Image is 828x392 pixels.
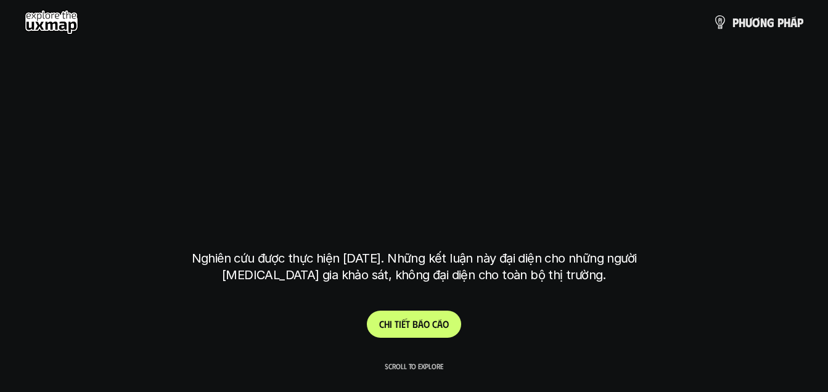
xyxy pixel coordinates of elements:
span: i [390,318,392,330]
span: ế [401,318,406,330]
h1: tại [GEOGRAPHIC_DATA] [194,171,634,223]
span: ơ [752,15,760,29]
p: Nghiên cứu được thực hiện [DATE]. Những kết luận này đại diện cho những người [MEDICAL_DATA] gia ... [183,250,646,284]
span: á [790,15,797,29]
span: h [739,15,745,29]
span: n [760,15,767,29]
span: o [424,318,430,330]
a: Chitiếtbáocáo [367,311,461,338]
span: t [406,318,410,330]
h1: phạm vi công việc của [189,74,639,126]
span: h [784,15,790,29]
span: á [437,318,443,330]
span: ư [745,15,752,29]
span: o [443,318,449,330]
h6: Kết quả nghiên cứu [372,43,465,57]
span: i [399,318,401,330]
span: á [418,318,424,330]
p: Scroll to explore [385,362,443,370]
a: phươngpháp [713,10,803,35]
span: h [384,318,390,330]
span: g [767,15,774,29]
span: p [797,15,803,29]
span: p [777,15,784,29]
span: p [732,15,739,29]
span: b [412,318,418,330]
span: C [379,318,384,330]
span: c [432,318,437,330]
span: t [395,318,399,330]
